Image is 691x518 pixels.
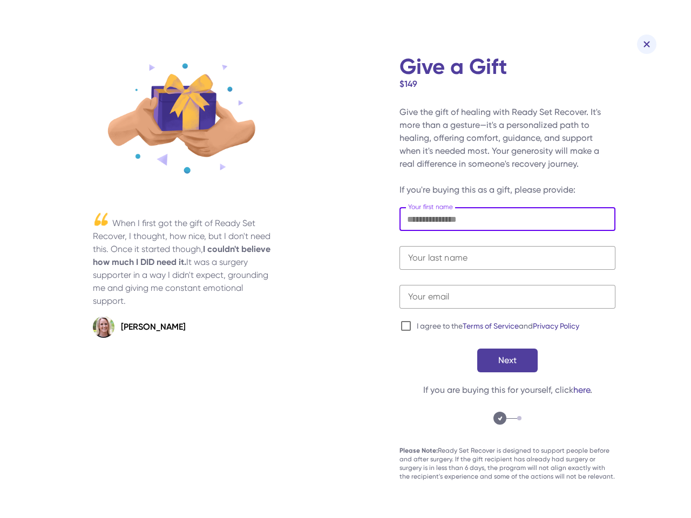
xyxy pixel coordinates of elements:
div: $149 [399,78,615,91]
a: here [573,385,590,395]
div: If you are buying this for yourself, click . [423,384,592,397]
h1: Give a Gift [399,56,615,78]
a: Terms of Service [463,322,519,330]
a: Privacy Policy [533,322,579,330]
button: Next [477,349,538,372]
img: Close icn [643,41,650,47]
b: I couldn't believe how much I DID need it. [93,244,270,267]
div: [PERSON_NAME] [121,321,186,333]
img: Danielle [93,316,114,338]
div: When I first got the gift of Ready Set Recover, I thought, how nice, but I don't need this. Once ... [93,217,274,308]
label: I agree to the and [417,321,579,331]
img: Quote [93,210,108,228]
b: Please Note: [399,447,438,454]
div: Ready Set Recover is designed to support people before and after surgery. If the gift recipient h... [399,446,615,481]
div: Give the gift of healing with Ready Set Recover. It's more than a gesture—it's a personalized pat... [399,106,615,196]
img: Give a gift illustration 1 [103,56,265,180]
